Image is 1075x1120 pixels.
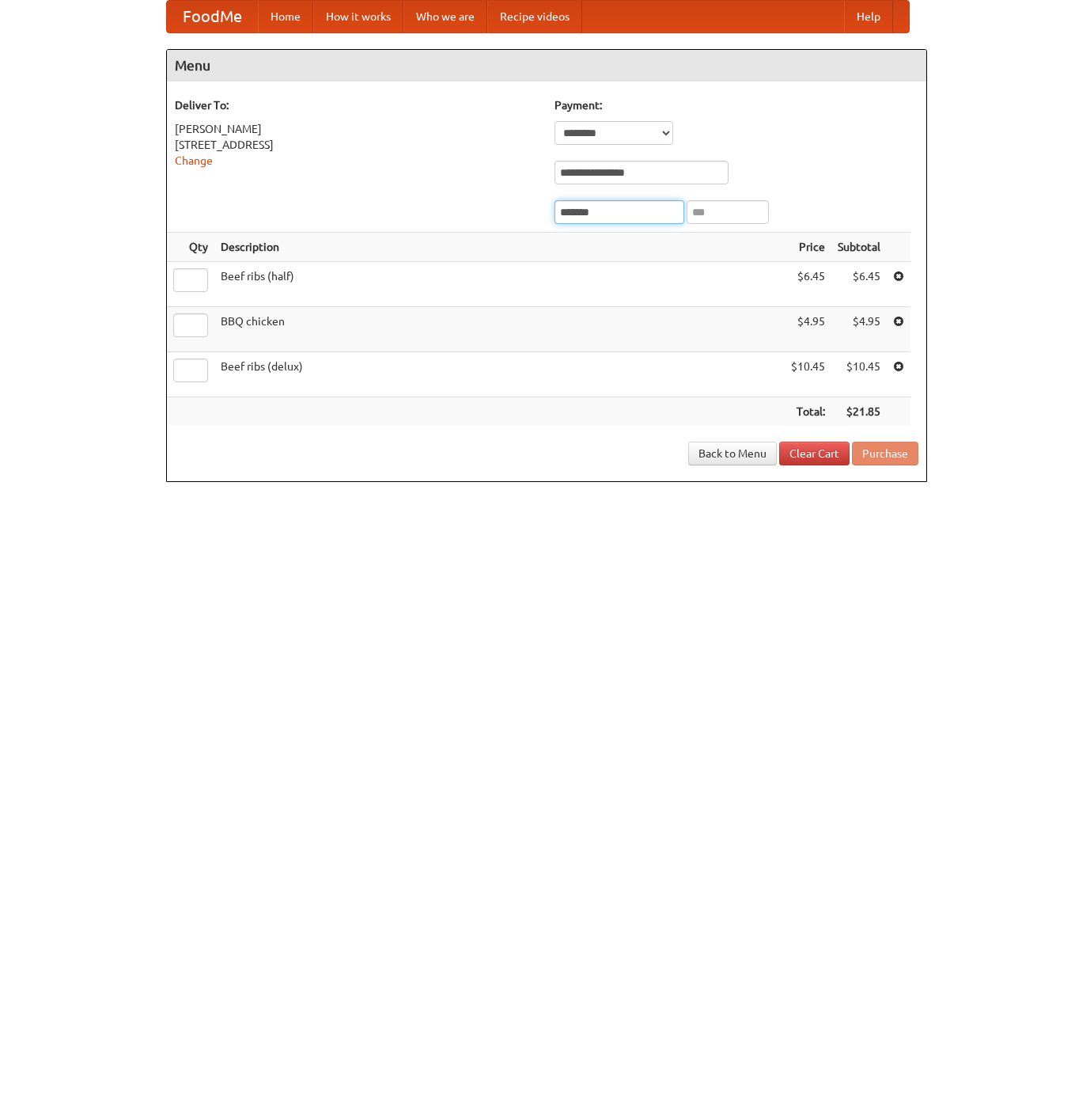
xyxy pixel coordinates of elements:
[214,262,785,307] td: Beef ribs (half)
[785,262,831,307] td: $6.45
[688,442,777,465] a: Back to Menu
[175,121,539,137] div: [PERSON_NAME]
[831,397,887,427] th: $21.85
[779,442,850,465] a: Clear Cart
[831,307,887,352] td: $4.95
[852,442,918,465] button: Purchase
[785,352,831,397] td: $10.45
[555,97,918,113] h5: Payment:
[831,262,887,307] td: $6.45
[167,233,214,262] th: Qty
[167,50,926,82] h4: Menu
[175,154,213,167] a: Change
[313,1,403,32] a: How it works
[175,97,539,113] h5: Deliver To:
[258,1,313,32] a: Home
[487,1,582,32] a: Recipe videos
[785,397,831,427] th: Total:
[403,1,487,32] a: Who we are
[831,233,887,262] th: Subtotal
[844,1,893,32] a: Help
[214,233,785,262] th: Description
[214,352,785,397] td: Beef ribs (delux)
[167,1,258,32] a: FoodMe
[785,233,831,262] th: Price
[831,352,887,397] td: $10.45
[785,307,831,352] td: $4.95
[214,307,785,352] td: BBQ chicken
[175,137,539,153] div: [STREET_ADDRESS]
